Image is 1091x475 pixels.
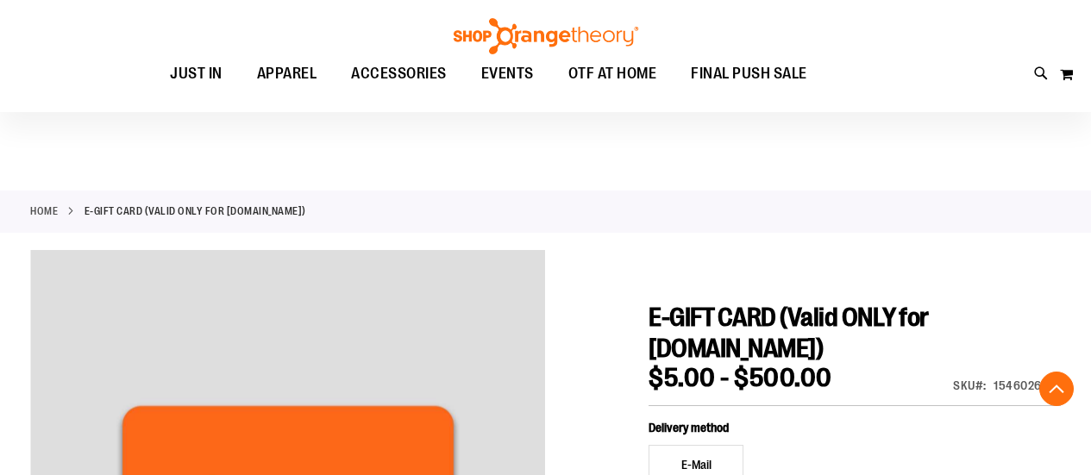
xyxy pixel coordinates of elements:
[351,54,447,93] span: ACCESSORIES
[568,54,657,93] span: OTF AT HOME
[551,54,674,94] a: OTF AT HOME
[464,54,551,94] a: EVENTS
[257,54,317,93] span: APPAREL
[649,363,832,392] span: $5.00 - $500.00
[30,203,58,219] a: Home
[85,203,306,219] strong: E-GIFT CARD (Valid ONLY for [DOMAIN_NAME])
[994,377,1061,394] div: 1546026-00
[649,419,846,436] p: Delivery method
[153,54,240,93] a: JUST IN
[691,54,807,93] span: FINAL PUSH SALE
[1039,372,1074,406] button: Back To Top
[649,303,929,363] span: E-GIFT CARD (Valid ONLY for [DOMAIN_NAME])
[451,18,641,54] img: Shop Orangetheory
[953,378,987,392] strong: SKU
[674,54,825,94] a: FINAL PUSH SALE
[170,54,223,93] span: JUST IN
[334,54,464,94] a: ACCESSORIES
[240,54,335,94] a: APPAREL
[481,54,534,93] span: EVENTS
